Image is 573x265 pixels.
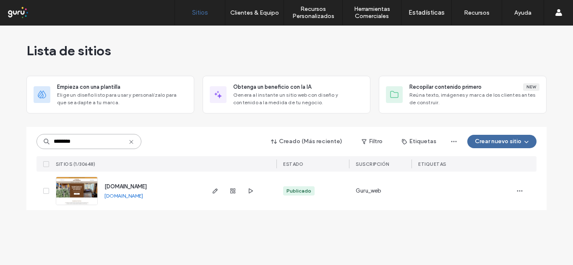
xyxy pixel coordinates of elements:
div: Recopilar contenido primeroNewReúna texto, imágenes y marca de los clientes antes de construir. [379,76,547,113]
div: New [523,83,539,91]
span: Suscripción [356,161,389,167]
label: Estadísticas [409,9,445,16]
label: Recursos [464,9,490,16]
label: Herramientas Comerciales [343,5,401,20]
span: Ayuda [18,6,41,13]
button: Crear nuevo sitio [467,135,537,148]
span: Elige un diseño listo para usar y personalízalo para que se adapte a tu marca. [57,91,187,106]
div: Obtenga un beneficio con la IAGenera al instante un sitio web con diseño y contenido a la medida ... [203,76,370,113]
label: Clientes & Equipo [230,9,279,16]
span: ESTADO [283,161,303,167]
a: [DOMAIN_NAME] [104,193,143,199]
span: Lista de sitios [26,42,111,59]
button: Etiquetas [394,135,444,148]
span: Obtenga un beneficio con la IA [233,83,311,91]
button: Creado (Más reciente) [264,135,350,148]
a: [DOMAIN_NAME] [104,183,147,190]
span: Recopilar contenido primero [409,83,482,91]
label: Ayuda [514,9,531,16]
span: Guru_web [356,187,381,195]
span: Genera al instante un sitio web con diseño y contenido a la medida de tu negocio. [233,91,363,106]
span: Reúna texto, imágenes y marca de los clientes antes de construir. [409,91,539,106]
span: ETIQUETAS [418,161,446,167]
label: Sitios [192,9,208,16]
label: Recursos Personalizados [284,5,342,20]
span: Empieza con una plantilla [57,83,120,91]
span: SITIOS (1/30648) [56,161,95,167]
button: Filtro [353,135,391,148]
div: Empieza con una plantillaElige un diseño listo para usar y personalízalo para que se adapte a tu ... [26,76,194,113]
div: Publicado [286,187,311,195]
